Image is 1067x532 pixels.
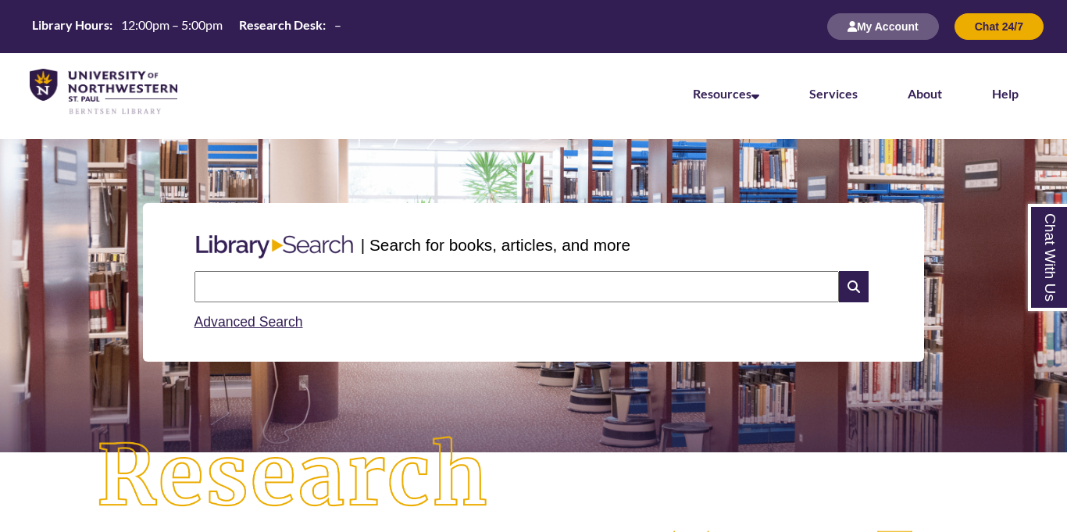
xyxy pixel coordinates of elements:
a: Services [809,86,858,101]
a: Hours Today [26,16,348,37]
button: My Account [827,13,939,40]
span: – [334,17,341,32]
a: Resources [693,86,759,101]
a: Help [992,86,1019,101]
table: Hours Today [26,16,348,36]
th: Library Hours: [26,16,115,34]
p: | Search for books, articles, and more [361,233,630,257]
i: Search [839,271,869,302]
img: UNWSP Library Logo [30,69,177,116]
a: Advanced Search [194,314,303,330]
button: Chat 24/7 [955,13,1044,40]
a: My Account [827,20,939,33]
a: About [908,86,942,101]
a: Chat 24/7 [955,20,1044,33]
span: 12:00pm – 5:00pm [121,17,223,32]
img: Libary Search [188,229,361,265]
th: Research Desk: [233,16,328,34]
